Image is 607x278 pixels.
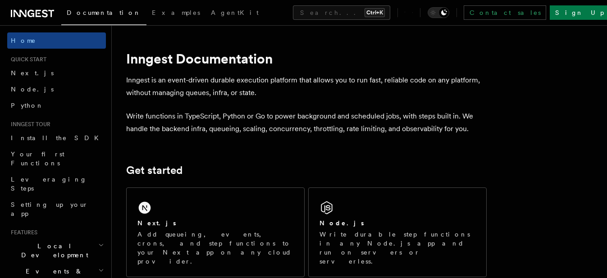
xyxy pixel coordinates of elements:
[7,242,98,260] span: Local Development
[11,69,54,77] span: Next.js
[126,187,305,277] a: Next.jsAdd queueing, events, crons, and step functions to your Next app on any cloud provider.
[205,3,264,24] a: AgentKit
[11,134,104,141] span: Install the SDK
[11,86,54,93] span: Node.js
[7,56,46,63] span: Quick start
[126,50,487,67] h1: Inngest Documentation
[319,230,475,266] p: Write durable step functions in any Node.js app and run on servers or serverless.
[7,81,106,97] a: Node.js
[7,171,106,196] a: Leveraging Steps
[7,32,106,49] a: Home
[126,110,487,135] p: Write functions in TypeScript, Python or Go to power background and scheduled jobs, with steps bu...
[137,219,176,228] h2: Next.js
[308,187,487,277] a: Node.jsWrite durable step functions in any Node.js app and run on servers or serverless.
[11,201,88,217] span: Setting up your app
[293,5,390,20] button: Search...Ctrl+K
[126,164,183,177] a: Get started
[67,9,141,16] span: Documentation
[11,36,36,45] span: Home
[365,8,385,17] kbd: Ctrl+K
[428,7,449,18] button: Toggle dark mode
[211,9,259,16] span: AgentKit
[464,5,546,20] a: Contact sales
[7,238,106,263] button: Local Development
[7,229,37,236] span: Features
[146,3,205,24] a: Examples
[126,74,487,99] p: Inngest is an event-driven durable execution platform that allows you to run fast, reliable code ...
[7,130,106,146] a: Install the SDK
[61,3,146,25] a: Documentation
[7,65,106,81] a: Next.js
[7,121,50,128] span: Inngest tour
[11,102,44,109] span: Python
[319,219,364,228] h2: Node.js
[7,97,106,114] a: Python
[7,196,106,222] a: Setting up your app
[11,176,87,192] span: Leveraging Steps
[137,230,293,266] p: Add queueing, events, crons, and step functions to your Next app on any cloud provider.
[11,150,64,167] span: Your first Functions
[7,146,106,171] a: Your first Functions
[152,9,200,16] span: Examples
